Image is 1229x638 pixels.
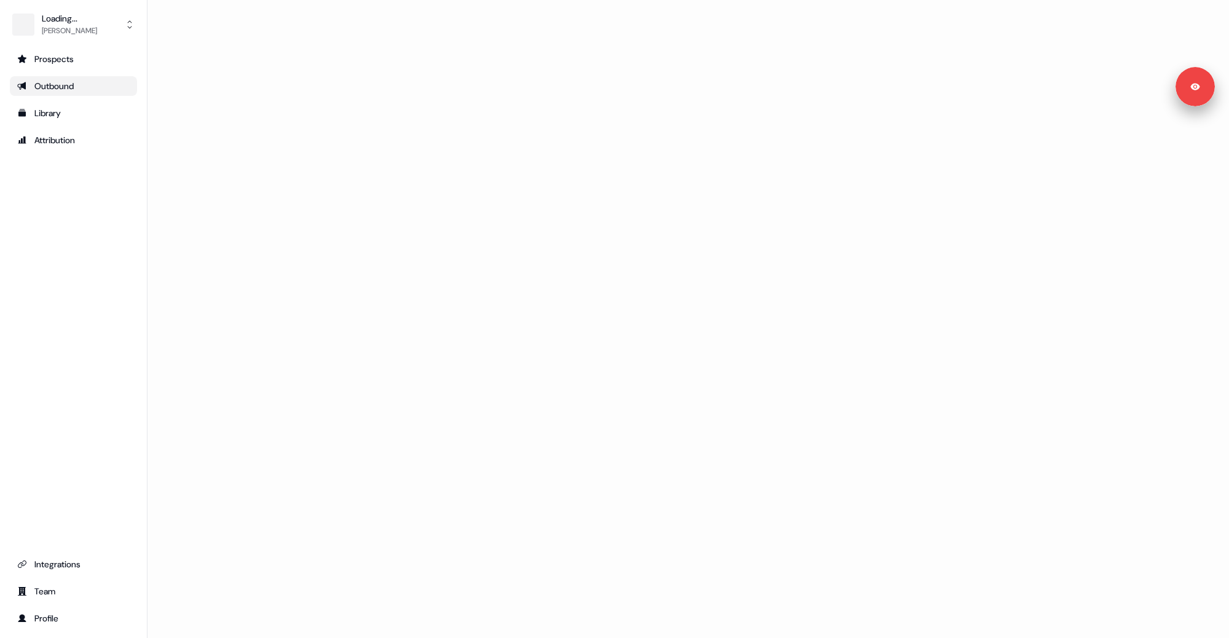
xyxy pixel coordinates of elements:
a: Go to integrations [10,554,137,574]
a: Go to attribution [10,130,137,150]
a: Go to templates [10,103,137,123]
div: Library [17,107,130,119]
div: Prospects [17,53,130,65]
a: Go to outbound experience [10,76,137,96]
div: Outbound [17,80,130,92]
div: Team [17,585,130,597]
div: Profile [17,612,130,624]
button: Loading...[PERSON_NAME] [10,10,137,39]
a: Go to profile [10,608,137,628]
a: Go to team [10,581,137,601]
div: Loading... [42,12,97,25]
div: Attribution [17,134,130,146]
a: Go to prospects [10,49,137,69]
div: Integrations [17,558,130,570]
div: [PERSON_NAME] [42,25,97,37]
